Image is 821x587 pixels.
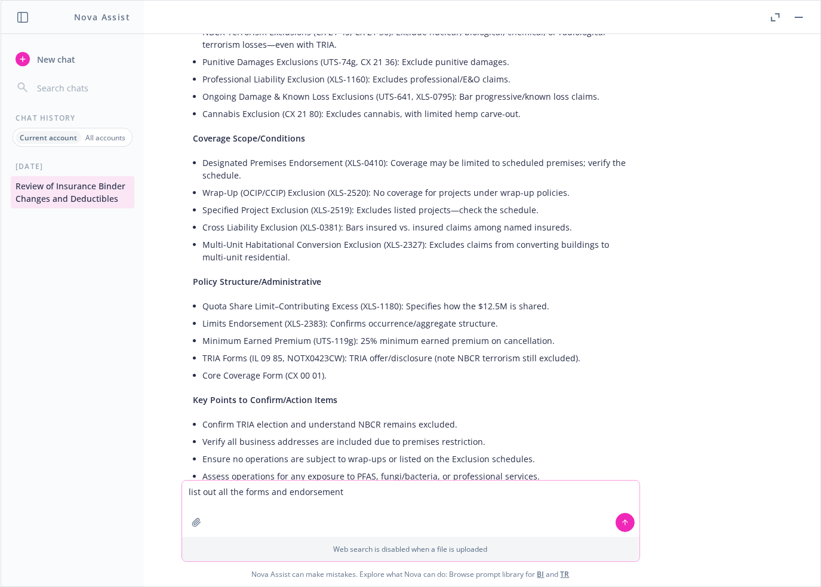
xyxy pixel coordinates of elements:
[203,315,628,332] li: Limits Endorsement (XLS-2383): Confirms occurrence/aggregate structure.
[74,11,130,23] h1: Nova Assist
[5,562,816,586] span: Nova Assist can make mistakes. Explore what Nova can do: Browse prompt library for and
[203,367,628,384] li: Core Coverage Form (CX 00 01).
[203,297,628,315] li: Quota Share Limit–Contributing Excess (XLS-1180): Specifies how the $12.5M is shared.
[20,133,77,143] p: Current account
[182,481,639,537] textarea: list out all the forms and endorsement
[11,176,134,208] button: Review of Insurance Binder Changes and Deductibles
[193,394,338,405] span: Key Points to Confirm/Action Items
[1,161,144,171] div: [DATE]
[203,70,628,88] li: Professional Liability Exclusion (XLS-1160): Excludes professional/E&O claims.
[35,53,75,66] span: New chat
[537,569,545,579] a: BI
[203,236,628,266] li: Multi-Unit Habitational Conversion Exclusion (XLS-2327): Excludes claims from converting building...
[203,433,628,450] li: Verify all business addresses are included due to premises restriction.
[203,53,628,70] li: Punitive Damages Exclusions (UTS-74g, CX 21 36): Exclude punitive damages.
[203,450,628,468] li: Ensure no operations are subject to wrap-ups or listed on the Exclusion schedules.
[1,113,144,123] div: Chat History
[203,105,628,122] li: Cannabis Exclusion (CX 21 80): Excludes cannabis, with limited hemp carve-out.
[203,219,628,236] li: Cross Liability Exclusion (XLS-0381): Bars insured vs. insured claims among named insureds.
[203,416,628,433] li: Confirm TRIA election and understand NBCR remains excluded.
[203,468,628,485] li: Assess operations for any exposure to PFAS, fungi/bacteria, or professional services.
[203,23,628,53] li: NBCR Terrorism Exclusions (CX 21 45, CX 21 36): Exclude nuclear, biological, chemical, or radiolo...
[11,48,134,70] button: New chat
[203,201,628,219] li: Specified Project Exclusion (XLS-2519): Excludes listed projects—check the schedule.
[203,332,628,349] li: Minimum Earned Premium (UTS-119g): 25% minimum earned premium on cancellation.
[203,88,628,105] li: Ongoing Damage & Known Loss Exclusions (UTS-641, XLS-0795): Bar progressive/known loss claims.
[203,349,628,367] li: TRIA Forms (IL 09 85, NOTX0423CW): TRIA offer/disclosure (note NBCR terrorism still excluded).
[35,79,130,96] input: Search chats
[193,276,322,287] span: Policy Structure/Administrative
[85,133,125,143] p: All accounts
[203,184,628,201] li: Wrap-Up (OCIP/CCIP) Exclusion (XLS-2520): No coverage for projects under wrap-up policies.
[561,569,570,579] a: TR
[193,133,306,144] span: Coverage Scope/Conditions
[203,154,628,184] li: Designated Premises Endorsement (XLS-0410): Coverage may be limited to scheduled premises; verify...
[189,544,632,554] p: Web search is disabled when a file is uploaded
